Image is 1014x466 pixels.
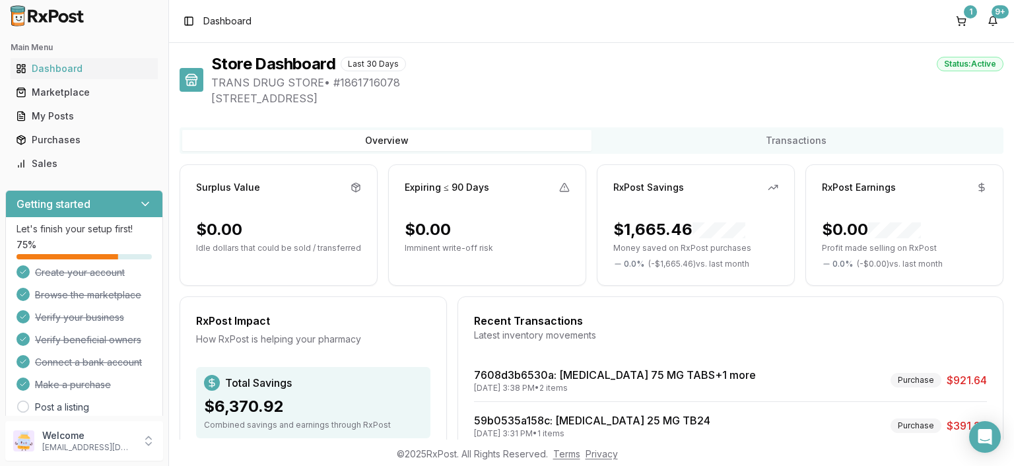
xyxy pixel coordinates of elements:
[937,57,1003,71] div: Status: Active
[204,396,422,417] div: $6,370.92
[5,5,90,26] img: RxPost Logo
[196,181,260,194] div: Surplus Value
[17,238,36,251] span: 75 %
[553,448,580,459] a: Terms
[13,430,34,451] img: User avatar
[35,378,111,391] span: Make a purchase
[5,58,163,79] button: Dashboard
[474,383,756,393] div: [DATE] 3:38 PM • 2 items
[42,429,134,442] p: Welcome
[35,311,124,324] span: Verify your business
[5,153,163,174] button: Sales
[947,372,987,388] span: $921.64
[11,57,158,81] a: Dashboard
[982,11,1003,32] button: 9+
[204,420,422,430] div: Combined savings and earnings through RxPost
[822,219,921,240] div: $0.00
[35,401,89,414] a: Post a listing
[182,130,591,151] button: Overview
[891,373,941,387] div: Purchase
[196,333,430,346] div: How RxPost is helping your pharmacy
[16,133,152,147] div: Purchases
[11,42,158,53] h2: Main Menu
[35,356,142,369] span: Connect a bank account
[16,110,152,123] div: My Posts
[992,5,1009,18] div: 9+
[591,130,1001,151] button: Transactions
[35,333,141,347] span: Verify beneficial owners
[211,90,1003,106] span: [STREET_ADDRESS]
[5,129,163,150] button: Purchases
[11,152,158,176] a: Sales
[947,418,987,434] span: $391.26
[822,243,987,253] p: Profit made selling on RxPost
[5,82,163,103] button: Marketplace
[11,81,158,104] a: Marketplace
[964,5,977,18] div: 1
[196,313,430,329] div: RxPost Impact
[648,259,749,269] span: ( - $1,665.46 ) vs. last month
[203,15,252,28] nav: breadcrumb
[474,414,710,427] a: 59b0535a158c: [MEDICAL_DATA] 25 MG TB24
[203,15,252,28] span: Dashboard
[474,313,987,329] div: Recent Transactions
[586,448,618,459] a: Privacy
[211,53,335,75] h1: Store Dashboard
[832,259,853,269] span: 0.0 %
[42,442,134,453] p: [EMAIL_ADDRESS][DOMAIN_NAME]
[405,243,570,253] p: Imminent write-off risk
[822,181,896,194] div: RxPost Earnings
[225,375,292,391] span: Total Savings
[16,157,152,170] div: Sales
[613,243,778,253] p: Money saved on RxPost purchases
[613,181,684,194] div: RxPost Savings
[196,219,242,240] div: $0.00
[5,106,163,127] button: My Posts
[891,418,941,433] div: Purchase
[341,57,406,71] div: Last 30 Days
[405,219,451,240] div: $0.00
[11,128,158,152] a: Purchases
[405,181,489,194] div: Expiring ≤ 90 Days
[969,421,1001,453] div: Open Intercom Messenger
[211,75,1003,90] span: TRANS DRUG STORE • # 1861716078
[16,86,152,99] div: Marketplace
[196,243,361,253] p: Idle dollars that could be sold / transferred
[17,196,90,212] h3: Getting started
[857,259,943,269] span: ( - $0.00 ) vs. last month
[35,288,141,302] span: Browse the marketplace
[474,428,710,439] div: [DATE] 3:31 PM • 1 items
[613,219,745,240] div: $1,665.46
[951,11,972,32] button: 1
[474,329,987,342] div: Latest inventory movements
[11,104,158,128] a: My Posts
[17,222,152,236] p: Let's finish your setup first!
[16,62,152,75] div: Dashboard
[624,259,644,269] span: 0.0 %
[35,266,125,279] span: Create your account
[474,368,756,382] a: 7608d3b6530a: [MEDICAL_DATA] 75 MG TABS+1 more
